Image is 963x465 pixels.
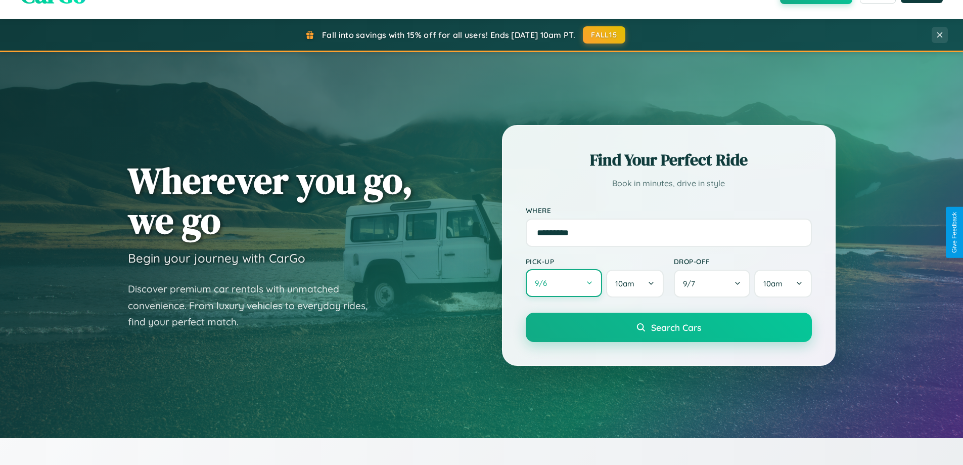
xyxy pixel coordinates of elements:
label: Where [526,206,812,215]
p: Discover premium car rentals with unmatched convenience. From luxury vehicles to everyday rides, ... [128,281,381,330]
label: Drop-off [674,257,812,266]
span: Fall into savings with 15% off for all users! Ends [DATE] 10am PT. [322,30,575,40]
span: 9 / 7 [683,279,700,288]
span: Search Cars [651,322,701,333]
button: 10am [754,270,811,298]
span: 10am [763,279,783,288]
button: 9/6 [526,269,603,297]
h2: Find Your Perfect Ride [526,149,812,171]
span: 10am [615,279,634,288]
div: Give Feedback [951,212,958,253]
label: Pick-up [526,257,664,266]
button: 9/7 [674,270,751,298]
button: Search Cars [526,313,812,342]
h3: Begin your journey with CarGo [128,250,305,266]
span: 9 / 6 [535,278,552,288]
button: FALL15 [583,26,625,44]
p: Book in minutes, drive in style [526,176,812,191]
h1: Wherever you go, we go [128,160,413,240]
button: 10am [606,270,663,298]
